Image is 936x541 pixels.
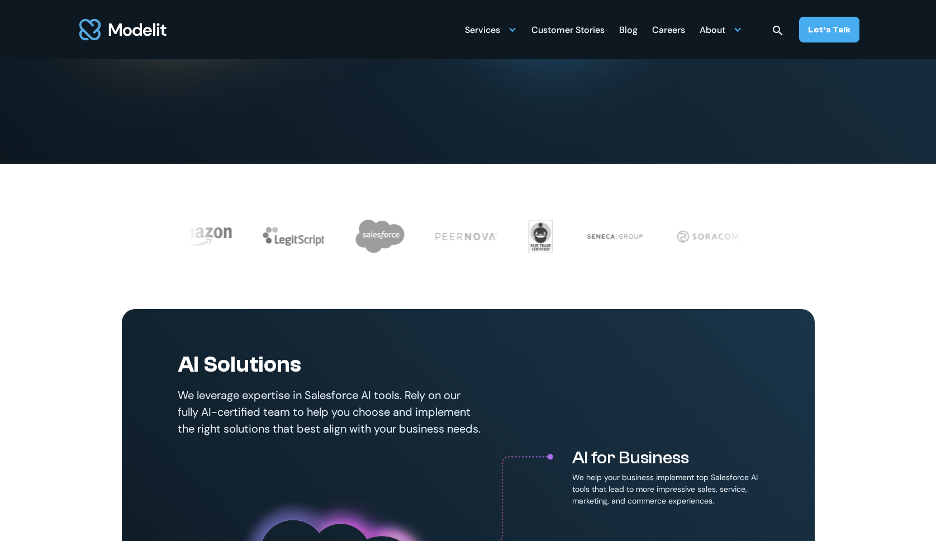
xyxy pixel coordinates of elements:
[619,20,638,42] div: Blog
[652,20,685,42] div: Careers
[77,12,169,47] a: home
[799,17,859,42] a: Let’s Talk
[531,18,605,40] a: Customer Stories
[531,20,605,42] div: Customer Stories
[465,18,517,40] div: Services
[572,472,759,507] p: We help your business implement top Salesforce AI tools that lead to more impressive sales, servi...
[652,18,685,40] a: Careers
[178,351,482,378] h2: AI Solutions
[619,18,638,40] a: Blog
[572,447,759,468] h3: AI for Business
[178,387,482,437] p: We leverage expertise in Salesforce AI tools. Rely on our fully AI-certified team to help you cho...
[700,20,725,42] div: About
[465,20,500,42] div: Services
[77,12,169,47] img: modelit logo
[700,18,742,40] div: About
[808,23,851,36] div: Let’s Talk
